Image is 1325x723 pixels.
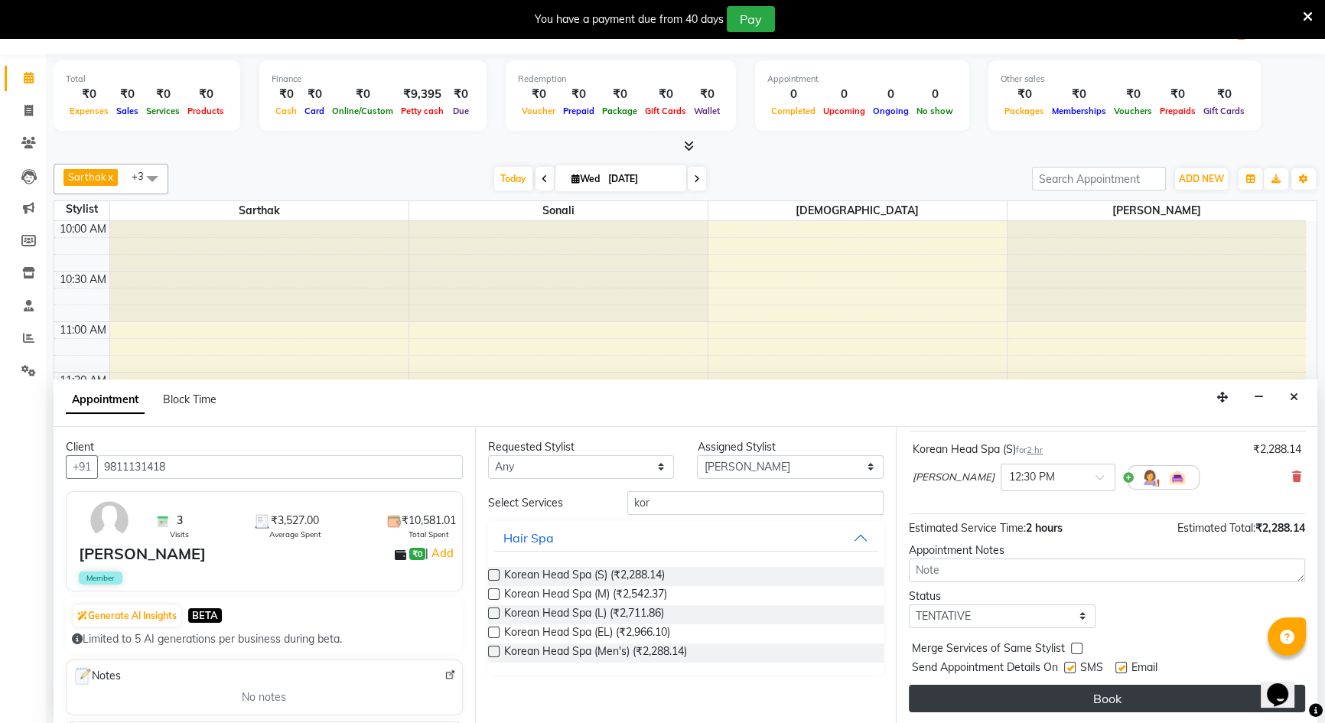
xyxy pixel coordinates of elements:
span: 2 hours [1026,521,1063,535]
span: Vouchers [1110,106,1156,116]
button: Generate AI Insights [73,605,181,627]
span: Total Spent [409,529,449,540]
div: Limited to 5 AI generations per business during beta. [72,631,457,647]
div: Hair Spa [503,529,554,547]
div: ₹0 [1001,86,1048,103]
a: Add [428,544,455,562]
input: 2025-09-03 [604,168,680,191]
span: Prepaid [559,106,598,116]
div: 11:30 AM [57,373,109,389]
span: Email [1131,659,1157,679]
div: Redemption [518,73,724,86]
div: Status [909,588,1095,604]
button: Book [909,685,1305,712]
span: 3 [177,513,183,529]
span: ₹0 [409,548,425,560]
div: 11:00 AM [57,322,109,338]
span: [PERSON_NAME] [1008,201,1307,220]
a: x [106,171,113,183]
span: Online/Custom [328,106,397,116]
span: Member [79,572,122,585]
span: | [425,544,455,562]
div: ₹0 [1110,86,1156,103]
span: Korean Head Spa (EL) (₹2,966.10) [504,624,670,643]
img: Interior.png [1168,468,1187,487]
span: Prepaids [1156,106,1200,116]
span: 2 hr [1027,445,1043,455]
div: Finance [272,73,474,86]
span: Gift Cards [1200,106,1248,116]
span: BETA [188,608,222,623]
img: Hairdresser.png [1141,468,1159,487]
span: Sarthak [68,171,106,183]
div: ₹0 [559,86,598,103]
div: Appointment [767,73,957,86]
div: Other sales [1001,73,1248,86]
div: ₹0 [518,86,559,103]
span: Send Appointment Details On [912,659,1058,679]
div: Client [66,439,463,455]
span: Package [598,106,641,116]
span: Estimated Service Time: [909,521,1026,535]
span: Appointment [66,386,145,414]
span: Merge Services of Same Stylist [912,640,1065,659]
div: ₹0 [598,86,641,103]
span: ADD NEW [1179,173,1224,184]
div: ₹0 [112,86,142,103]
span: Card [301,106,328,116]
span: Petty cash [397,106,448,116]
div: Stylist [54,201,109,217]
div: 0 [869,86,913,103]
span: Notes [73,666,121,686]
div: 0 [819,86,869,103]
span: Wallet [690,106,724,116]
div: ₹0 [328,86,397,103]
span: Cash [272,106,301,116]
button: ADD NEW [1175,168,1228,190]
span: Korean Head Spa (Men's) (₹2,288.14) [504,643,687,663]
span: Wed [568,173,604,184]
div: ₹0 [142,86,184,103]
div: ₹0 [184,86,228,103]
div: 10:00 AM [57,221,109,237]
span: Sales [112,106,142,116]
span: Expenses [66,106,112,116]
span: Services [142,106,184,116]
span: ₹10,581.01 [402,513,456,529]
span: No notes [242,689,286,705]
button: Hair Spa [494,524,878,552]
div: ₹0 [1200,86,1248,103]
span: Visits [170,529,189,540]
span: ₹2,288.14 [1255,521,1305,535]
div: [PERSON_NAME] [79,542,206,565]
iframe: chat widget [1261,662,1310,708]
button: Pay [727,6,775,32]
span: Upcoming [819,106,869,116]
span: Sonali [409,201,708,220]
span: Due [449,106,473,116]
span: [DEMOGRAPHIC_DATA] [708,201,1007,220]
div: Appointment Notes [909,542,1305,559]
span: Korean Head Spa (S) (₹2,288.14) [504,567,665,586]
span: Gift Cards [641,106,690,116]
div: 10:30 AM [57,272,109,288]
input: Search Appointment [1032,167,1166,191]
span: Block Time [163,392,216,406]
div: Total [66,73,228,86]
span: No show [913,106,957,116]
small: for [1016,445,1043,455]
span: Korean Head Spa (M) (₹2,542.37) [504,586,667,605]
span: Products [184,106,228,116]
div: ₹0 [641,86,690,103]
img: avatar [87,498,132,542]
div: Korean Head Spa (S) [913,441,1043,458]
div: You have a payment due from 40 days [535,11,724,28]
div: ₹0 [301,86,328,103]
div: ₹0 [1048,86,1110,103]
div: 0 [913,86,957,103]
span: Completed [767,106,819,116]
span: Sarthak [110,201,409,220]
span: ₹3,527.00 [271,513,319,529]
div: ₹0 [1156,86,1200,103]
span: Average Spent [269,529,321,540]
